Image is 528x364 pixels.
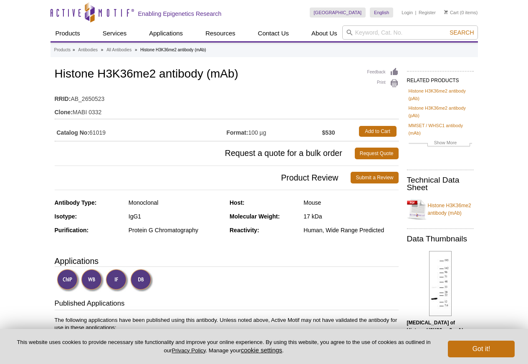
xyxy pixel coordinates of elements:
strong: Isotype: [55,213,77,220]
a: Applications [144,25,188,41]
li: (0 items) [444,8,478,18]
td: 100 µg [227,124,322,139]
button: cookie settings [241,346,282,354]
a: Antibodies [78,46,98,54]
li: » [73,48,75,52]
div: IgG1 [129,213,223,220]
a: Resources [200,25,240,41]
li: | [415,8,417,18]
a: Submit a Review [351,172,398,183]
strong: Catalog No: [57,129,90,136]
a: Contact Us [253,25,294,41]
a: English [370,8,393,18]
li: » [101,48,104,52]
strong: Reactivity: [230,227,259,233]
h2: Data Thumbnails [407,235,474,243]
a: Request Quote [355,148,399,159]
a: Services [98,25,132,41]
td: MABI 0332 [55,103,399,117]
a: Cart [444,10,459,15]
td: AB_2650523 [55,90,399,103]
p: (Click image to enlarge and see details.) [407,319,474,349]
span: Request a quote for a bulk order [55,148,355,159]
li: Histone H3K36me2 antibody (mAb) [140,48,206,52]
img: Western Blot Validated [81,269,104,292]
h2: RELATED PRODUCTS [407,71,474,86]
span: Product Review [55,172,351,183]
strong: $530 [322,129,335,136]
input: Keyword, Cat. No. [342,25,478,40]
span: Search [450,29,474,36]
p: This website uses cookies to provide necessary site functionality and improve your online experie... [13,339,434,354]
h2: Enabling Epigenetics Research [138,10,222,18]
div: Human, Wide Range Predicted [303,226,398,234]
img: Dot Blot Validated [130,269,153,292]
img: Immunofluorescence Validated [106,269,129,292]
div: Protein G Chromatography [129,226,223,234]
a: Login [402,10,413,15]
img: Histone H3K36me2 antibody (mAb) tested by Western blot. [429,251,452,316]
td: 61019 [55,124,227,139]
strong: Molecular Weight: [230,213,280,220]
div: Mouse [303,199,398,206]
a: Histone H3K36me2 antibody (pAb) [409,87,472,102]
b: [MEDICAL_DATA] of Histone H3K36me2 mAb. [407,320,466,333]
a: Feedback [367,68,399,77]
strong: Antibody Type: [55,199,97,206]
strong: Purification: [55,227,89,233]
a: Products [51,25,85,41]
a: MMSET / WHSC1 antibody (mAb) [409,122,472,137]
a: Histone H3K36me2 antibody (pAb) [409,104,472,119]
div: Monoclonal [129,199,223,206]
h3: Published Applications [55,299,399,310]
h2: Technical Data Sheet [407,176,474,191]
a: About Us [306,25,342,41]
a: All Antibodies [106,46,131,54]
strong: Host: [230,199,245,206]
strong: Format: [227,129,248,136]
div: 17 kDa [303,213,398,220]
a: Privacy Policy [172,347,205,354]
li: » [135,48,137,52]
a: [GEOGRAPHIC_DATA] [310,8,366,18]
a: Add to Cart [359,126,397,137]
strong: RRID: [55,95,71,103]
button: Got it! [448,341,515,357]
h1: Histone H3K36me2 antibody (mAb) [55,68,399,82]
strong: Clone: [55,108,73,116]
h3: Applications [55,255,399,267]
a: Register [419,10,436,15]
img: Your Cart [444,10,448,14]
a: Print [367,79,399,88]
img: ChIP Validated [57,269,80,292]
a: Histone H3K36me2 antibody (mAb) [407,197,474,222]
a: Products [54,46,71,54]
button: Search [447,29,476,36]
a: Show More [409,139,472,148]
